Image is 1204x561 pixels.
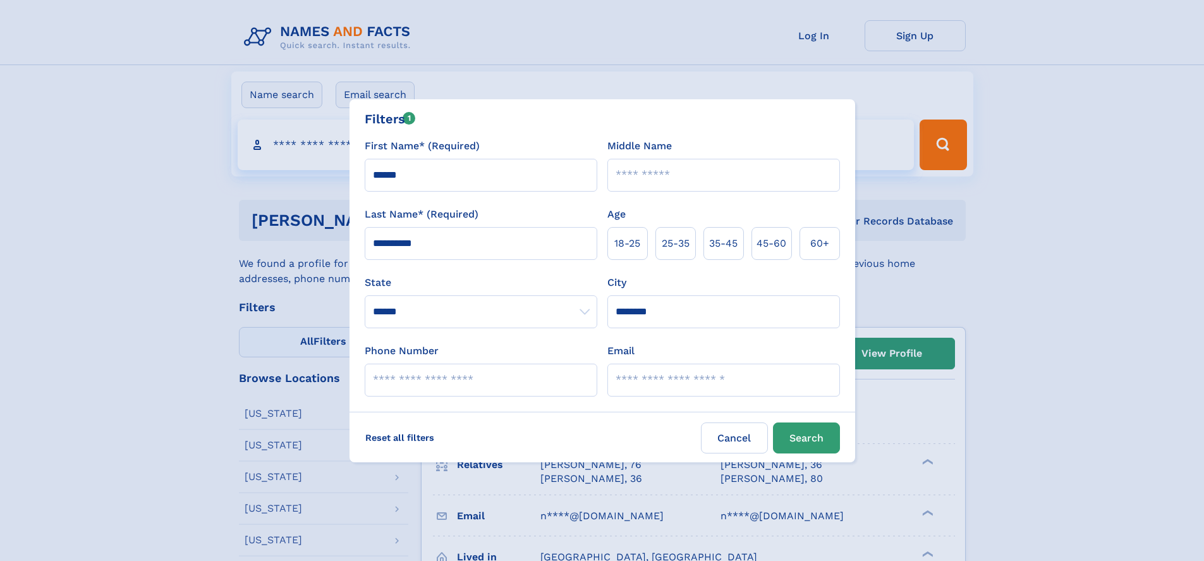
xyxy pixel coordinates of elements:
label: Cancel [701,422,768,453]
div: Filters [365,109,416,128]
button: Search [773,422,840,453]
label: Email [607,343,635,359]
span: 18‑25 [614,236,640,251]
label: First Name* (Required) [365,139,480,154]
label: Middle Name [607,139,672,154]
span: 35‑45 [709,236,738,251]
label: State [365,275,597,290]
span: 45‑60 [757,236,786,251]
span: 25‑35 [662,236,690,251]
label: Phone Number [365,343,439,359]
label: Last Name* (Required) [365,207,478,222]
span: 60+ [810,236,829,251]
label: Reset all filters [357,422,442,453]
label: Age [607,207,626,222]
label: City [607,275,626,290]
